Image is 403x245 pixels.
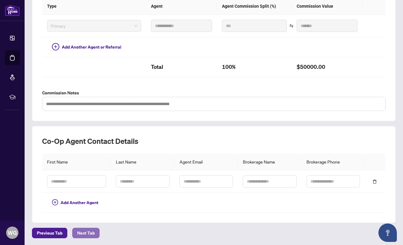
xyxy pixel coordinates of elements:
[62,44,121,50] span: Add Another Agent or Referral
[72,228,100,238] button: Next Tab
[32,228,67,238] button: Previous Tab
[37,228,62,238] span: Previous Tab
[47,198,103,207] button: Add Another Agent
[151,62,212,72] h2: Total
[373,180,377,184] span: delete
[289,24,294,28] span: swap
[297,62,358,72] h2: $50000.00
[52,199,58,205] span: plus-circle
[5,5,20,16] img: logo
[42,136,385,146] h2: Co-op Agent Contact Details
[302,153,365,170] th: Brokerage Phone
[222,62,287,72] h2: 100%
[8,228,17,237] span: WG
[47,42,126,52] button: Add Another Agent or Referral
[51,21,137,30] span: Primary
[111,153,175,170] th: Last Name
[378,223,397,242] button: Open asap
[61,199,98,206] span: Add Another Agent
[77,228,95,238] span: Next Tab
[42,153,111,170] th: First Name
[238,153,302,170] th: Brokerage Name
[175,153,238,170] th: Agent Email
[52,43,59,50] span: plus-circle
[42,89,385,96] label: Commission Notes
